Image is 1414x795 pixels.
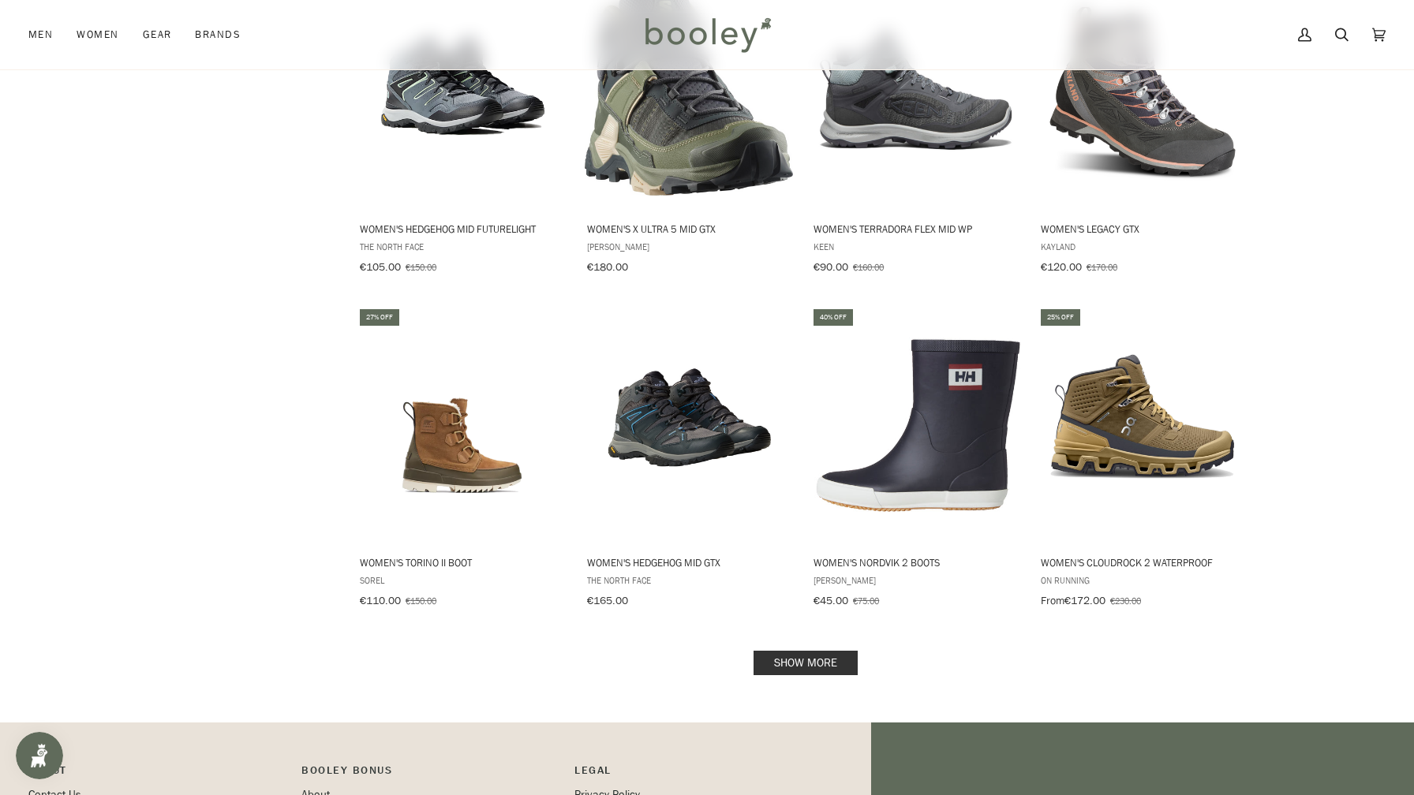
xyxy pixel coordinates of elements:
[28,27,53,43] span: Men
[360,240,564,253] span: The North Face
[357,320,567,529] img: Sorel Women's Torino II Boot Velvet Tan / Olive Green - Booley Galway
[587,259,628,274] span: €180.00
[1064,593,1105,608] span: €172.00
[814,555,1018,569] span: Women's Nordvik 2 Boots
[1041,573,1245,587] span: On Running
[814,259,848,274] span: €90.00
[853,594,879,607] span: €75.00
[1041,240,1245,253] span: Kayland
[195,27,241,43] span: Brands
[406,594,436,607] span: €150.00
[574,762,832,786] p: Pipeline_Footer Sub
[406,260,436,274] span: €150.00
[1038,307,1248,613] a: Women's Cloudrock 2 Waterproof
[1041,555,1245,569] span: Women's Cloudrock 2 Waterproof
[360,593,401,608] span: €110.00
[360,222,564,236] span: Women's Hedgehog Mid FutureLight
[585,307,794,613] a: Women's Hedgehog Mid GTX
[360,259,401,274] span: €105.00
[754,651,858,675] a: Show more
[360,573,564,587] span: Sorel
[587,593,628,608] span: €165.00
[587,573,791,587] span: The North Face
[16,732,63,779] iframe: Button to open loyalty program pop-up
[585,320,794,529] img: The North Face Women's Hedgehog Mid GTX Smoked Pearl / Asphalt Grey - Booley Galway
[1041,309,1080,326] div: 25% off
[587,555,791,569] span: Women's Hedgehog Mid GTX
[1038,320,1248,529] img: On Women's Cloudrock 2 Waterproof Hunter / Safari - Booley Galway
[77,27,118,43] span: Women
[814,240,1018,253] span: Keen
[814,593,848,608] span: €45.00
[357,307,567,613] a: Women's Torino II Boot
[1110,594,1141,607] span: €230.00
[853,260,884,274] span: €160.00
[638,12,776,58] img: Booley
[143,27,172,43] span: Gear
[1041,222,1245,236] span: Women's Legacy GTX
[1087,260,1117,274] span: €170.00
[587,240,791,253] span: [PERSON_NAME]
[814,573,1018,587] span: [PERSON_NAME]
[360,309,399,326] div: 27% off
[360,555,564,569] span: Women's Torino II Boot
[301,762,559,786] p: Booley Bonus
[1041,593,1064,608] span: From
[814,309,853,326] div: 40% off
[360,655,1251,670] div: Pagination
[28,762,286,786] p: Pipeline_Footer Main
[814,222,1018,236] span: Women's Terradora Flex Mid WP
[1041,259,1082,274] span: €120.00
[811,307,1020,613] a: Women's Nordvik 2 Boots
[811,320,1020,529] img: Helly Hansen Women's Nordvik 2 Boots Navy - Booley Galway
[587,222,791,236] span: Women's X Ultra 5 Mid GTX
